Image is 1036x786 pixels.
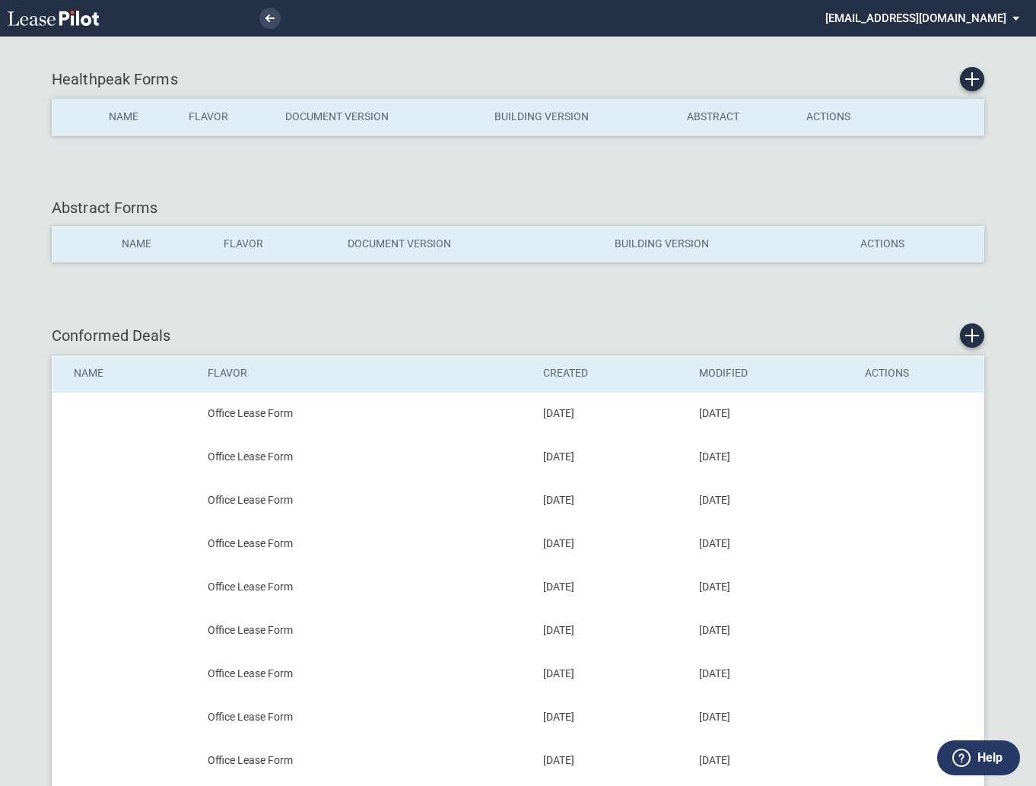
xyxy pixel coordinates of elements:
[197,695,532,739] td: Office Lease Form
[532,652,688,695] td: [DATE]
[197,652,532,695] td: Office Lease Form
[532,355,688,392] th: Created
[688,522,854,565] td: [DATE]
[688,392,854,435] td: [DATE]
[532,522,688,565] td: [DATE]
[688,479,854,522] td: [DATE]
[977,748,1003,768] label: Help
[532,392,688,435] td: [DATE]
[52,197,984,218] div: Abstract Forms
[197,609,532,652] td: Office Lease Form
[688,695,854,739] td: [DATE]
[98,99,178,135] th: Name
[197,435,532,479] td: Office Lease Form
[197,522,532,565] td: Office Lease Form
[688,435,854,479] td: [DATE]
[275,99,483,135] th: Document Version
[52,67,984,91] div: Healthpeak Forms
[688,609,854,652] td: [DATE]
[688,355,854,392] th: Modified
[688,739,854,782] td: [DATE]
[111,226,213,263] th: Name
[532,695,688,739] td: [DATE]
[532,565,688,609] td: [DATE]
[213,226,337,263] th: Flavor
[178,99,275,135] th: Flavor
[197,355,532,392] th: Flavor
[960,323,984,348] a: Create new conformed deal
[52,323,984,348] div: Conformed Deals
[960,67,984,91] a: Create new Form
[850,226,984,263] th: Actions
[197,479,532,522] td: Office Lease Form
[197,392,532,435] td: Office Lease Form
[532,739,688,782] td: [DATE]
[484,99,676,135] th: Building Version
[676,99,796,135] th: Abstract
[532,435,688,479] td: [DATE]
[796,99,901,135] th: Actions
[604,226,850,263] th: Building Version
[197,565,532,609] td: Office Lease Form
[197,739,532,782] td: Office Lease Form
[688,652,854,695] td: [DATE]
[337,226,604,263] th: Document Version
[532,609,688,652] td: [DATE]
[52,355,197,392] th: Name
[854,355,984,392] th: Actions
[688,565,854,609] td: [DATE]
[532,479,688,522] td: [DATE]
[937,740,1020,775] button: Help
